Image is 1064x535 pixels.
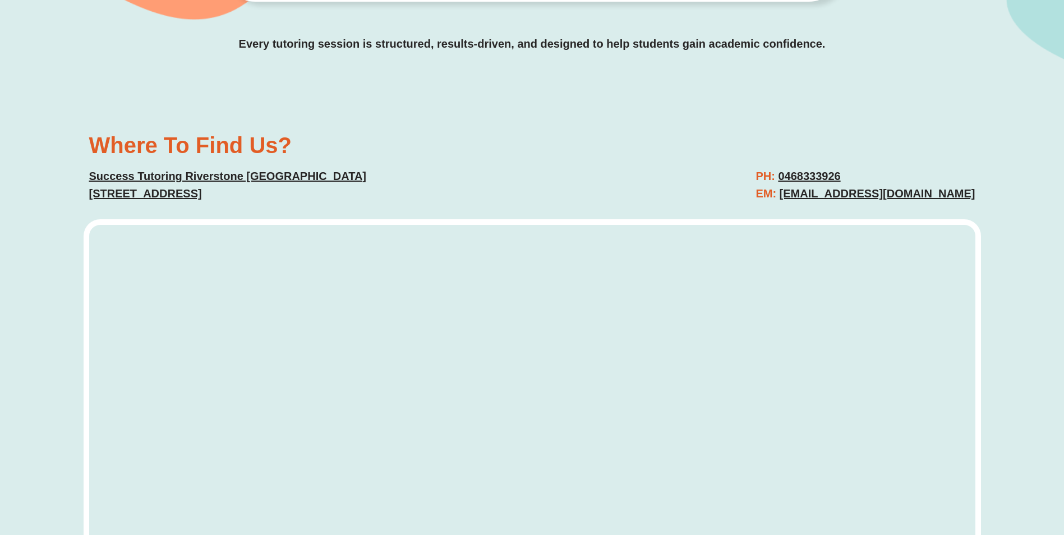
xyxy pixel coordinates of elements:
[224,35,840,53] p: Every tutoring session is structured, results-driven, and designed to help students gain academic...
[89,170,367,200] a: Success Tutoring Riverstone [GEOGRAPHIC_DATA][STREET_ADDRESS]
[877,408,1064,535] iframe: Chat Widget
[756,170,775,182] span: PH:
[780,187,975,200] a: [EMAIL_ADDRESS][DOMAIN_NAME]
[89,187,202,200] u: [STREET_ADDRESS]
[89,134,521,156] h2: Where To Find Us?
[89,170,367,182] u: Success Tutoring Riverstone [GEOGRAPHIC_DATA]
[778,170,840,182] a: 0468333926
[756,187,776,200] span: EM:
